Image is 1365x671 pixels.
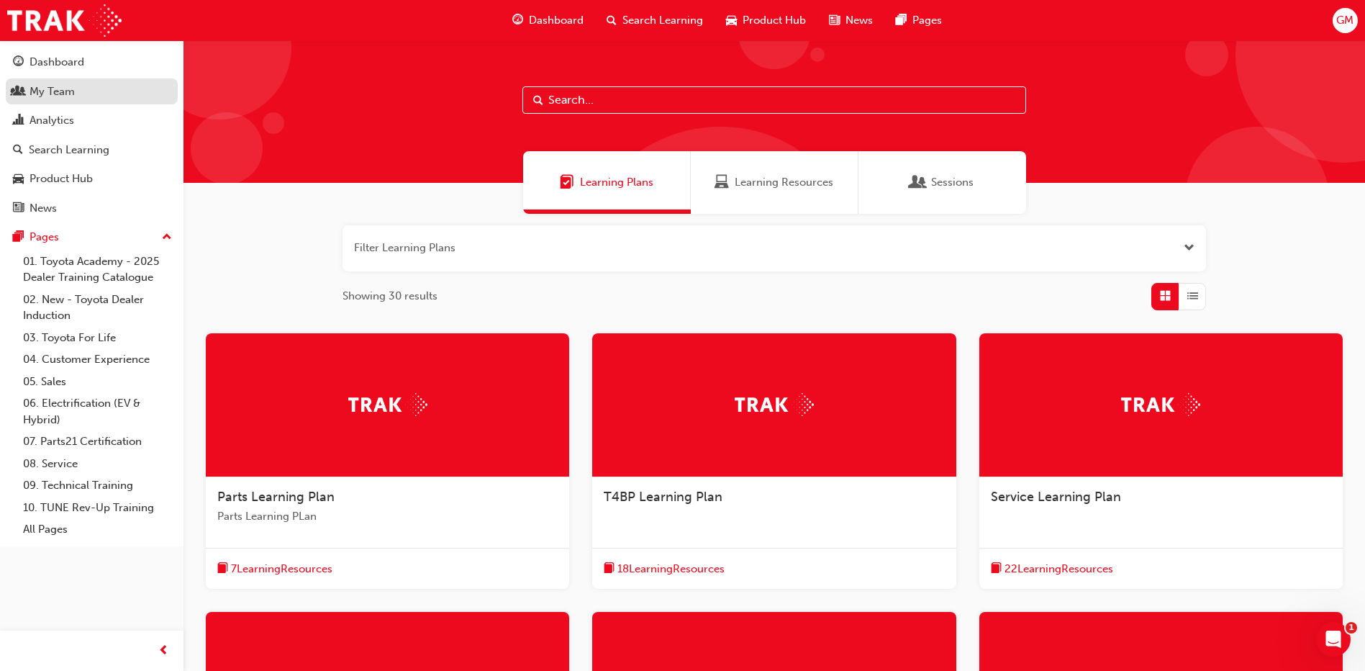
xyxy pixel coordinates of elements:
span: Learning Plans [560,174,574,191]
a: guage-iconDashboard [501,6,595,35]
span: up-icon [162,228,172,247]
a: 01. Toyota Academy - 2025 Dealer Training Catalogue [17,251,178,289]
div: Dashboard [30,54,84,71]
span: Pages [912,12,942,29]
span: chart-icon [13,114,24,127]
span: search-icon [607,12,617,30]
span: Showing 30 results [343,288,437,305]
span: Search Learning [622,12,703,29]
span: 18 Learning Resources [617,561,725,577]
span: pages-icon [13,231,24,244]
a: Analytics [6,107,178,134]
div: Analytics [30,112,74,129]
div: Search Learning [29,142,109,158]
span: pages-icon [896,12,907,30]
button: book-icon7LearningResources [217,560,332,578]
a: Learning PlansLearning Plans [523,151,691,214]
a: 08. Service [17,453,178,475]
button: DashboardMy TeamAnalyticsSearch LearningProduct HubNews [6,46,178,224]
button: GM [1333,8,1358,33]
span: 1 [1346,622,1357,634]
span: Sessions [911,174,925,191]
span: Learning Plans [580,174,653,191]
a: My Team [6,78,178,105]
a: TrakT4BP Learning Planbook-icon18LearningResources [592,333,956,590]
div: My Team [30,84,75,100]
a: 10. TUNE Rev-Up Training [17,497,178,519]
span: news-icon [829,12,840,30]
a: News [6,195,178,222]
span: car-icon [13,173,24,186]
a: 03. Toyota For Life [17,327,178,349]
span: Dashboard [529,12,584,29]
span: guage-icon [13,56,24,69]
span: Service Learning Plan [991,489,1121,505]
a: 06. Electrification (EV & Hybrid) [17,392,178,431]
button: book-icon22LearningResources [991,560,1113,578]
a: pages-iconPages [884,6,953,35]
span: T4BP Learning Plan [604,489,722,505]
input: Search... [522,86,1026,114]
span: 22 Learning Resources [1005,561,1113,577]
span: Sessions [931,174,974,191]
span: GM [1336,12,1353,29]
iframe: Intercom live chat [1316,622,1351,657]
button: Pages [6,224,178,251]
span: search-icon [13,144,23,157]
a: Learning ResourcesLearning Resources [691,151,858,214]
span: people-icon [13,86,24,99]
span: List [1187,288,1198,305]
a: search-iconSearch Learning [595,6,715,35]
a: 04. Customer Experience [17,348,178,371]
a: SessionsSessions [858,151,1026,214]
span: Parts Learning Plan [217,489,335,505]
div: Pages [30,229,59,246]
div: News [30,200,57,217]
span: book-icon [604,560,615,578]
span: prev-icon [158,642,169,660]
div: Product Hub [30,171,93,187]
a: Dashboard [6,49,178,76]
a: TrakService Learning Planbook-icon22LearningResources [979,333,1343,590]
a: 02. New - Toyota Dealer Induction [17,289,178,327]
a: 09. Technical Training [17,474,178,497]
a: Search Learning [6,137,178,163]
a: car-iconProduct Hub [715,6,817,35]
a: 07. Parts21 Certification [17,431,178,453]
a: 05. Sales [17,371,178,393]
span: book-icon [991,560,1002,578]
span: Parts Learning PLan [217,508,558,525]
span: news-icon [13,202,24,215]
span: guage-icon [512,12,523,30]
span: News [845,12,873,29]
span: 7 Learning Resources [231,561,332,577]
span: Grid [1160,288,1171,305]
img: Trak [348,393,427,415]
img: Trak [735,393,814,415]
span: book-icon [217,560,228,578]
a: TrakParts Learning PlanParts Learning PLanbook-icon7LearningResources [206,333,569,590]
img: Trak [1121,393,1200,415]
span: Product Hub [743,12,806,29]
span: Learning Resources [735,174,833,191]
span: car-icon [726,12,737,30]
span: Search [533,92,543,109]
a: Product Hub [6,166,178,192]
a: news-iconNews [817,6,884,35]
img: Trak [7,4,122,37]
button: Open the filter [1184,240,1194,256]
span: Learning Resources [715,174,729,191]
a: All Pages [17,518,178,541]
button: book-icon18LearningResources [604,560,725,578]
